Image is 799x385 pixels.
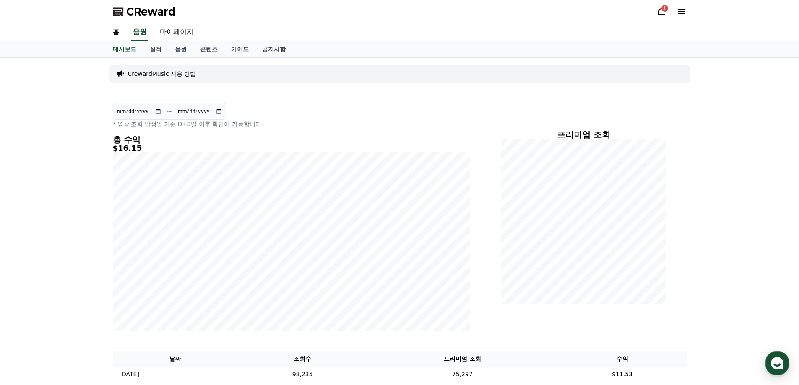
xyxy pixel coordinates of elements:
[3,266,55,287] a: 홈
[108,266,161,287] a: 설정
[167,106,172,116] p: ~
[367,367,558,382] td: 75,297
[26,278,31,285] span: 홈
[558,367,687,382] td: $11.53
[255,41,292,57] a: 공지사항
[224,41,255,57] a: 가이드
[153,23,200,41] a: 마이페이지
[128,70,196,78] a: CrewardMusic 사용 방법
[113,120,470,128] p: * 영상 조회 발생일 기준 D+3일 이후 확인이 가능합니다.
[238,367,367,382] td: 98,235
[130,278,140,285] span: 설정
[367,351,558,367] th: 프리미엄 조회
[55,266,108,287] a: 대화
[113,135,470,144] h4: 총 수익
[656,7,666,17] a: 1
[501,130,666,139] h4: 프리미엄 조회
[77,279,87,285] span: 대화
[106,23,126,41] a: 홈
[168,41,193,57] a: 음원
[143,41,168,57] a: 실적
[126,5,176,18] span: CReward
[661,5,668,12] div: 1
[238,351,367,367] th: 조회수
[558,351,687,367] th: 수익
[120,370,139,379] p: [DATE]
[193,41,224,57] a: 콘텐츠
[113,144,470,152] h5: $16.15
[113,351,239,367] th: 날짜
[109,41,140,57] a: 대시보드
[131,23,148,41] a: 음원
[113,5,176,18] a: CReward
